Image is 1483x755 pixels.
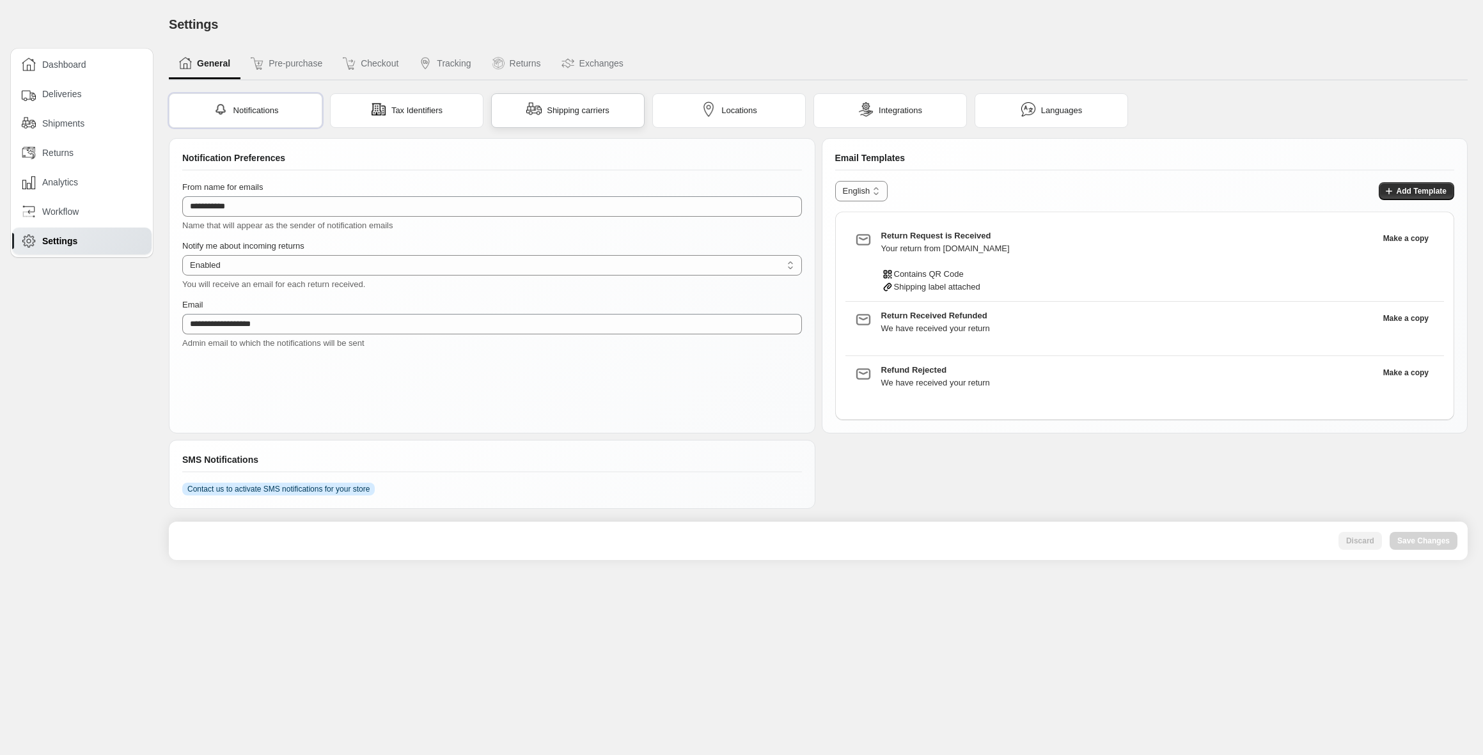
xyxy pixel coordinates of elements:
span: Contact us to activate SMS notifications for your store [187,484,370,494]
button: Add Template [1379,182,1454,200]
span: From name for emails [182,182,263,192]
button: Clone the template [1376,230,1436,247]
div: SMS Notifications [182,453,802,472]
span: Tax Identifiers [391,104,443,117]
span: Dashboard [42,58,86,71]
div: Notification Preferences [182,152,802,171]
h3: Refund Rejected [881,364,1376,377]
span: Shipments [42,117,84,130]
div: Contains QR Code [881,268,1376,281]
span: Name that will appear as the sender of notification emails [182,221,393,230]
img: Pre-purchase icon [251,57,263,70]
span: Analytics [42,176,78,189]
span: Email [182,300,203,309]
span: Add Template [1397,186,1447,196]
div: Shipping label attached [881,281,1376,293]
button: Pre-purchase [240,49,333,79]
button: Clone the template [1376,309,1436,327]
span: Returns [42,146,74,159]
span: Languages [1041,104,1082,117]
div: We have received your return [881,377,1376,389]
button: Tracking [409,49,481,79]
span: Settings [42,235,77,247]
img: Exchanges icon [561,57,574,70]
button: General [169,49,240,79]
span: Integrations [879,104,922,117]
div: We have received your return [881,322,1376,335]
button: Clone the template [1376,364,1436,382]
span: Shipping carriers [547,104,609,117]
span: Locations [721,104,757,117]
div: Email Templates [835,152,1455,171]
button: Returns [482,49,551,79]
h3: Return Received Refunded [881,309,1376,322]
span: Make a copy [1383,368,1429,378]
div: Your return from [DOMAIN_NAME] [881,242,1376,255]
img: Checkout icon [343,57,356,70]
span: Notifications [233,104,279,117]
button: Exchanges [551,49,634,79]
img: Tracking icon [419,57,432,70]
span: You will receive an email for each return received. [182,279,365,289]
span: Admin email to which the notifications will be sent [182,338,365,348]
button: Checkout [333,49,409,79]
span: Workflow [42,205,79,218]
img: General icon [179,57,192,70]
span: Make a copy [1383,313,1429,323]
h3: Return Request is Received [881,230,1376,242]
span: Settings [169,17,218,31]
span: Notify me about incoming returns [182,241,304,251]
span: Deliveries [42,88,81,100]
img: Returns icon [492,57,505,70]
span: Make a copy [1383,233,1429,244]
